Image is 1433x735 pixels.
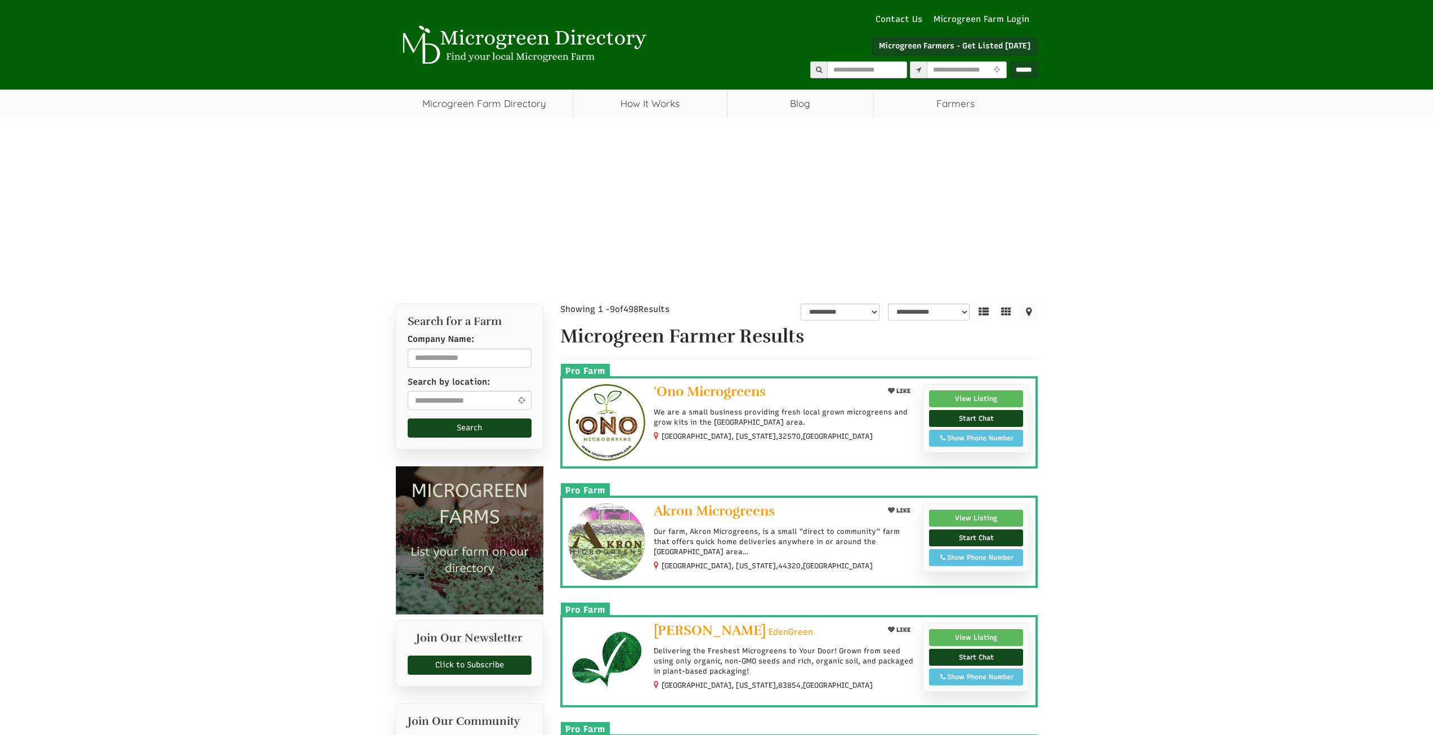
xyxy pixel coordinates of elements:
[801,304,880,320] select: overall_rating_filter-1
[654,527,914,558] p: Our farm, Akron Microgreens, is a small "direct to community" farm that offers quick home deliver...
[895,507,910,514] span: LIKE
[929,390,1024,407] a: View Listing
[778,680,801,691] span: 83854
[895,387,910,395] span: LIKE
[654,622,766,639] span: [PERSON_NAME]
[778,561,801,571] span: 44320
[895,626,910,634] span: LIKE
[515,396,528,404] i: Use Current Location
[662,681,873,689] small: [GEOGRAPHIC_DATA], [US_STATE], ,
[929,510,1024,527] a: View Listing
[396,466,544,614] img: Microgreen Farms list your microgreen farm today
[568,504,645,581] img: Akron Microgreens
[654,623,875,640] a: [PERSON_NAME] EdenGreen
[727,90,873,118] a: Blog
[408,376,490,388] label: Search by location:
[662,562,873,570] small: [GEOGRAPHIC_DATA], [US_STATE], ,
[803,431,873,442] span: [GEOGRAPHIC_DATA]
[573,90,727,118] a: How It Works
[408,656,532,675] a: Click to Subscribe
[396,90,573,118] a: Microgreen Farm Directory
[662,432,873,440] small: [GEOGRAPHIC_DATA], [US_STATE], ,
[884,384,914,398] button: LIKE
[870,14,928,25] a: Contact Us
[935,672,1017,682] div: Show Phone Number
[654,407,914,427] p: We are a small business providing fresh local grown microgreens and grow kits in the [GEOGRAPHIC_...
[929,529,1024,546] a: Start Chat
[568,384,645,461] img: 'Ono Microgreens
[654,646,914,677] p: Delivering the Freshest Microgreens to Your Door! Grown from seed using only organic, non-GMO see...
[872,37,1038,56] a: Microgreen Farmers - Get Listed [DATE]
[935,433,1017,443] div: Show Phone Number
[769,626,813,638] span: EdenGreen
[929,629,1024,646] a: View Listing
[396,25,649,65] img: Microgreen Directory
[560,304,719,315] div: Showing 1 - of Results
[654,502,775,519] span: Akron Microgreens
[803,680,873,691] span: [GEOGRAPHIC_DATA]
[884,504,914,518] button: LIKE
[408,418,532,438] button: Search
[929,649,1024,666] a: Start Chat
[654,383,766,400] span: 'Ono Microgreens
[379,123,1055,281] iframe: Advertisement
[654,504,875,521] a: Akron Microgreens
[778,431,801,442] span: 32570
[803,561,873,571] span: [GEOGRAPHIC_DATA]
[408,315,532,328] h2: Search for a Farm
[408,632,532,650] h2: Join Our Newsletter
[935,553,1017,563] div: Show Phone Number
[884,623,914,637] button: LIKE
[934,14,1035,25] a: Microgreen Farm Login
[991,66,1003,74] i: Use Current Location
[888,304,970,320] select: sortbox-1
[560,326,1038,347] h1: Microgreen Farmer Results
[929,410,1024,427] a: Start Chat
[408,715,532,728] h2: Join Our Community
[654,384,875,402] a: 'Ono Microgreens
[408,333,474,345] label: Company Name:
[610,304,615,314] span: 9
[874,90,1038,118] span: Farmers
[568,623,645,700] img: Dejah Simunds
[623,304,639,314] span: 498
